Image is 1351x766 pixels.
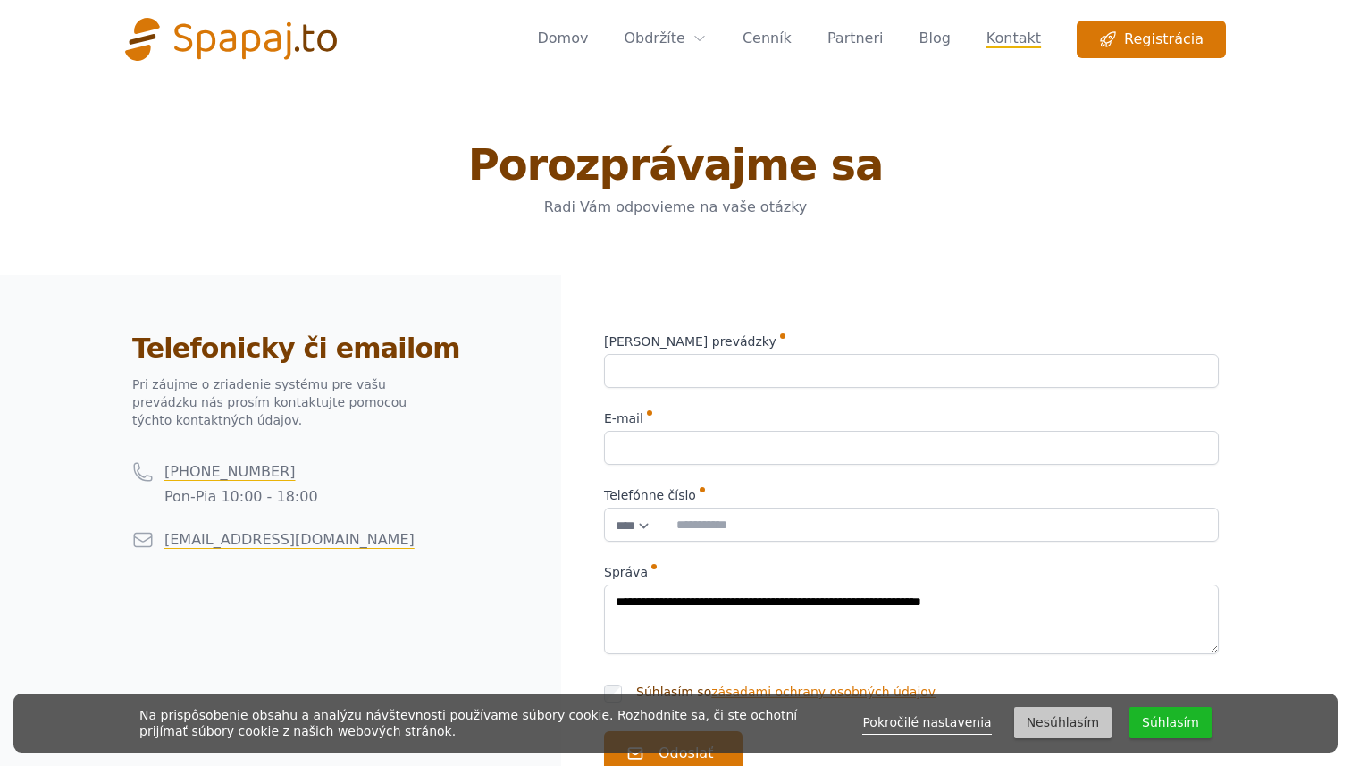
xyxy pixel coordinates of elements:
p: Pon-Pia 10:00 - 18:00 [164,486,318,508]
div: Na prispôsobenie obsahu a analýzu návštevnosti používame súbory cookie. Rozhodnite sa, či ste och... [139,707,822,739]
label: Telefónne číslo [604,486,1219,504]
a: [EMAIL_ADDRESS][DOMAIN_NAME] [164,531,415,548]
p: Pri záujme o zriadenie systému pre vašu prevádzku nás prosím kontaktujte pomocou týchto kontaktný... [132,375,418,429]
a: Pokročilé nastavenia [862,711,991,735]
label: Správa [604,563,1219,581]
p: Radi Vám odpovieme na vaše otázky [332,197,1019,218]
label: [PERSON_NAME] prevádzky [604,332,1219,350]
a: Blog [919,21,950,58]
a: Registrácia [1077,21,1226,58]
a: [PHONE_NUMBER] [164,463,296,480]
a: Kontakt [986,21,1041,58]
a: Obdržíte [624,28,706,49]
button: Súhlasím [1129,707,1212,738]
a: Partneri [827,21,884,58]
a: Domov [537,21,588,58]
a: Cenník [743,21,792,58]
label: Súhlasím so [636,683,936,703]
button: Nesúhlasím [1014,707,1112,738]
h2: Telefonicky či emailom [132,332,518,365]
label: E-mail [604,409,1219,427]
span: Registrácia [1099,29,1204,50]
a: zásadami ochrany osobných údajov [711,685,936,699]
nav: Global [125,21,1226,57]
h1: Porozprávajme sa [132,143,1219,186]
